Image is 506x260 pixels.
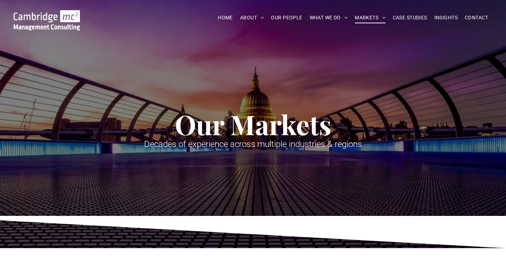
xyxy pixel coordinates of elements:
[144,139,362,149] span: Decades of experience across multiple industries & regions
[267,12,306,23] a: OUR PEOPLE
[461,12,492,23] a: CONTACT
[237,12,268,23] a: ABOUT
[431,12,461,23] a: INSIGHTS
[214,12,237,23] a: HOME
[14,10,80,30] img: Go to Homepage
[14,11,80,19] a: Your Business Transformed | Cambridge Management Consulting
[351,12,389,23] a: MARKETS
[389,12,431,23] a: CASE STUDIES
[175,106,331,142] span: Our Markets
[306,12,352,23] a: WHAT WE DO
